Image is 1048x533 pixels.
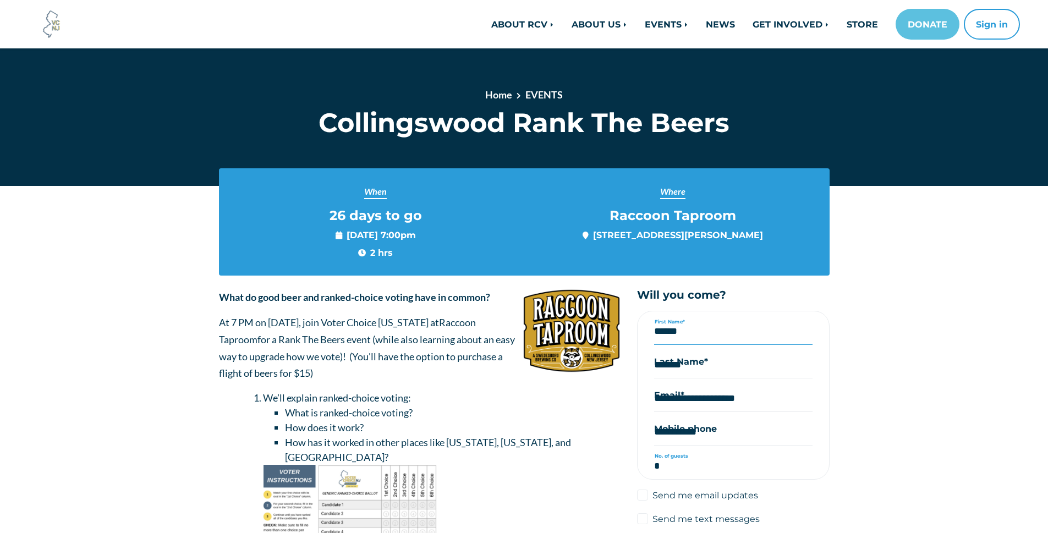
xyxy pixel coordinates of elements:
span: Raccoon Taproom [219,316,476,345]
span: Where [660,185,685,199]
img: Voter Choice NJ [37,9,67,39]
a: ABOUT US [563,13,636,35]
button: Sign in or sign up [964,9,1020,40]
a: NEWS [697,13,744,35]
li: How has it worked in other places like [US_STATE], [US_STATE], and [GEOGRAPHIC_DATA]? [285,435,621,465]
p: At 7 PM on [DATE], join Voter Choice [US_STATE] at for a Rank The Beers event (while also learnin... [219,314,621,381]
a: Home [485,89,512,101]
strong: What do good beer and ranked-choice voting have in common? [219,291,490,303]
nav: breadcrumb [336,87,711,107]
span: 2 hrs [358,246,393,259]
span: [DATE] 7:00pm [336,228,416,241]
li: What is ranked-choice voting? [285,405,621,420]
label: Send me text messages [652,512,760,525]
span: 26 days to go [330,208,422,224]
span: Raccoon Taproom [610,208,736,224]
span: ou'll have the option to purchase a flight of beers for $15) [219,350,503,380]
img: silologo1.png [523,289,621,373]
a: EVENTS [636,13,697,35]
a: EVENTS [525,89,563,101]
section: Event info [219,168,830,276]
a: STORE [838,13,887,35]
h5: Will you come? [637,289,830,302]
li: How does it work? [285,420,621,435]
a: DONATE [896,9,959,40]
nav: Main navigation [289,9,1020,40]
h1: Collingswood Rank The Beers [297,107,751,139]
label: Send me email updates [652,488,758,502]
a: [STREET_ADDRESS][PERSON_NAME] [593,229,763,240]
a: ABOUT RCV [482,13,563,35]
span: When [364,185,387,199]
a: GET INVOLVED [744,13,838,35]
